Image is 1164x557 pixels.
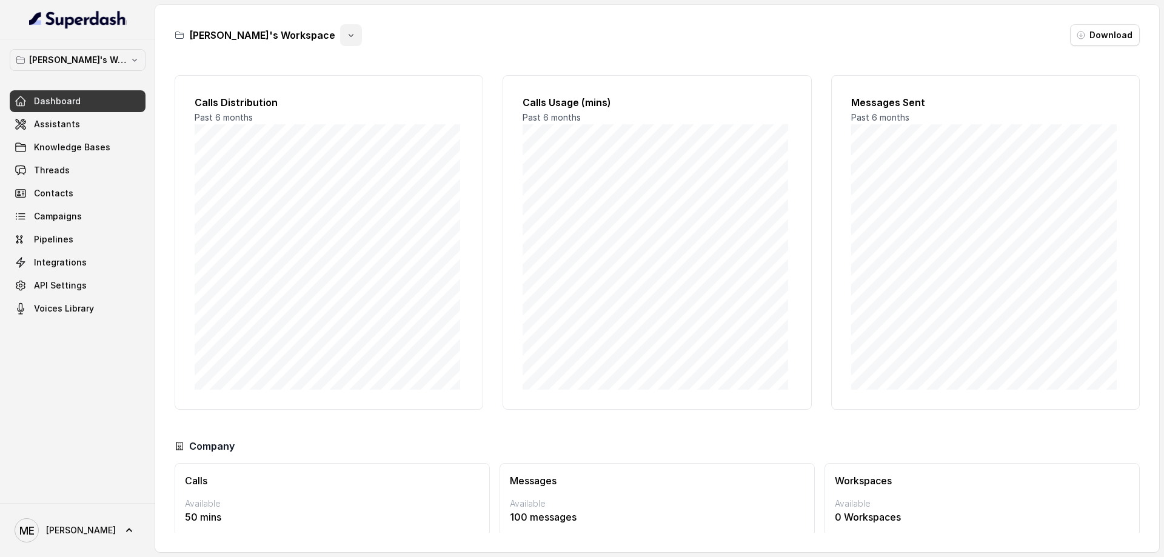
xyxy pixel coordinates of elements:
button: [PERSON_NAME]'s Workspace [10,49,145,71]
h3: Messages [510,473,804,488]
p: [PERSON_NAME]'s Workspace [29,53,126,67]
span: Past 6 months [851,112,909,122]
h3: [PERSON_NAME]'s Workspace [189,28,335,42]
h3: Calls [185,473,480,488]
p: Available [510,498,804,510]
a: [PERSON_NAME] [10,513,145,547]
h2: Calls Usage (mins) [523,95,791,110]
img: light.svg [29,10,127,29]
button: Download [1070,24,1140,46]
p: Available [185,498,480,510]
a: Contacts [10,182,145,204]
h3: Company [189,439,235,453]
a: Pipelines [10,228,145,250]
p: 100 messages [510,510,804,524]
p: 50 mins [185,510,480,524]
a: Dashboard [10,90,145,112]
span: Past 6 months [195,112,253,122]
a: Assistants [10,113,145,135]
p: 0 Workspaces [835,510,1129,524]
a: Campaigns [10,205,145,227]
a: API Settings [10,275,145,296]
h2: Calls Distribution [195,95,463,110]
span: Past 6 months [523,112,581,122]
a: Knowledge Bases [10,136,145,158]
a: Voices Library [10,298,145,319]
a: Threads [10,159,145,181]
p: Available [835,498,1129,510]
h2: Messages Sent [851,95,1120,110]
h3: Workspaces [835,473,1129,488]
a: Integrations [10,252,145,273]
